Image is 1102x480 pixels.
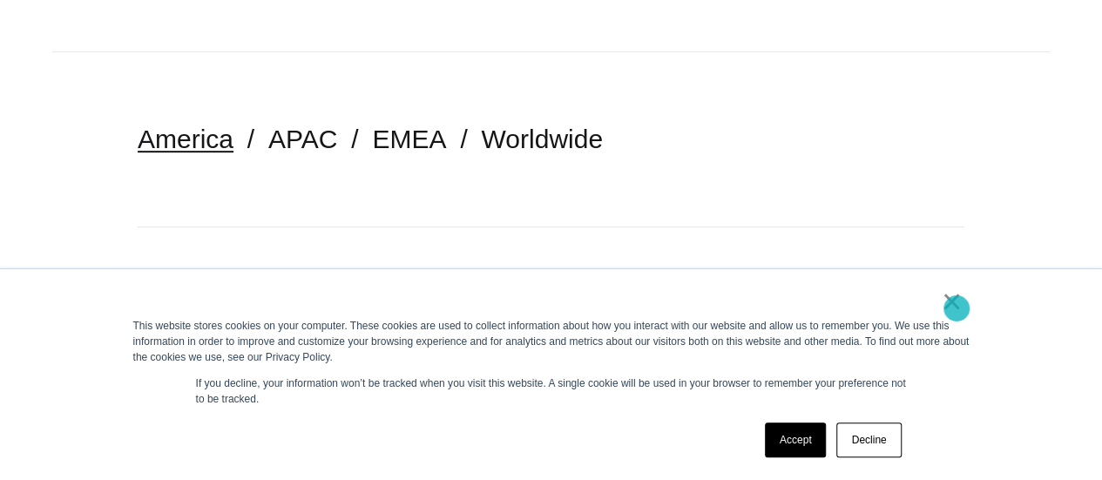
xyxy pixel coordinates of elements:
a: Worldwide [481,125,603,153]
a: × [942,294,963,309]
a: Accept [765,423,827,457]
a: Decline [836,423,901,457]
a: EMEA [372,125,446,153]
p: If you decline, your information won’t be tracked when you visit this website. A single cookie wi... [196,375,907,407]
div: This website stores cookies on your computer. These cookies are used to collect information about... [133,318,970,365]
a: America [138,125,233,153]
a: APAC [268,125,337,153]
